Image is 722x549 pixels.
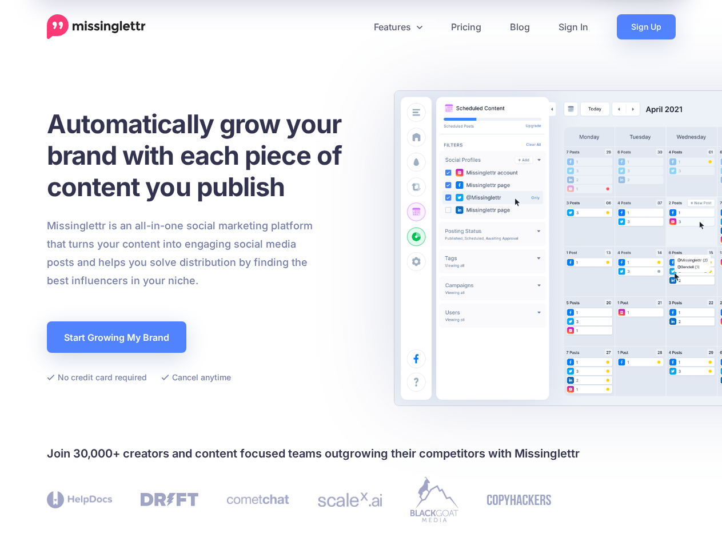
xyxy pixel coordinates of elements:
[47,108,370,202] h1: Automatically grow your brand with each piece of content you publish
[47,217,313,290] p: Missinglettr is an all-in-one social marketing platform that turns your content into engaging soc...
[496,14,544,39] a: Blog
[360,14,437,39] a: Features
[47,321,186,353] a: Start Growing My Brand
[47,444,676,463] h4: Join 30,000+ creators and content focused teams outgrowing their competitors with Missinglettr
[437,14,496,39] a: Pricing
[47,14,146,39] a: Home
[544,14,603,39] a: Sign In
[617,14,676,39] a: Sign Up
